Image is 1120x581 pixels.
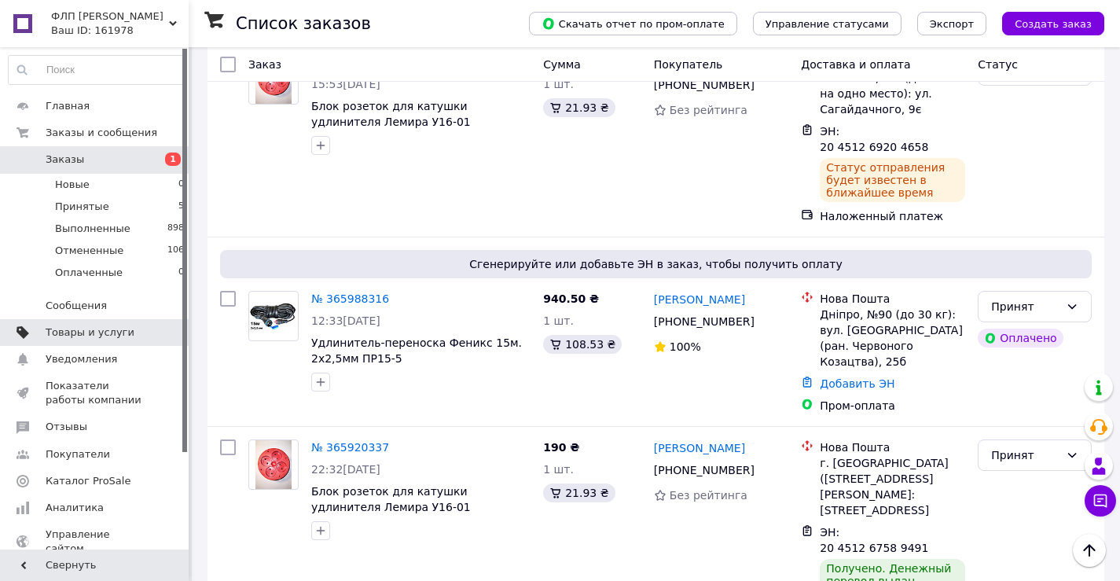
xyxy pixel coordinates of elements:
a: Создать заказ [986,17,1104,29]
span: 15:53[DATE] [311,78,380,90]
span: Без рейтинга [670,489,747,502]
span: Создать заказ [1015,18,1092,30]
a: Блок розеток для катушки удлинителя Лемира У16-01 [311,100,471,128]
div: [PHONE_NUMBER] [651,459,758,481]
span: Скачать отчет по пром-оплате [542,17,725,31]
span: Статус [978,58,1018,71]
button: Создать заказ [1002,12,1104,35]
span: Заказ [248,58,281,71]
div: Статус отправления будет известен в ближайшее время [820,158,965,202]
span: Новые [55,178,90,192]
span: ЭН: 20 4512 6920 4658 [820,125,928,153]
span: Экспорт [930,18,974,30]
span: 940.50 ₴ [543,292,599,305]
span: Сумма [543,58,581,71]
div: Мостиска, №2 (до 30 кг на одно место): ул. Сагайдачного, 9є [820,70,965,117]
span: 5 [178,200,184,214]
span: Сгенерируйте или добавьте ЭН в заказ, чтобы получить оплату [226,256,1085,272]
input: Поиск [9,56,185,84]
button: Скачать отчет по пром-оплате [529,12,737,35]
span: ЭН: 20 4512 6758 9491 [820,526,928,554]
button: Экспорт [917,12,986,35]
a: № 365988316 [311,292,389,305]
div: г. [GEOGRAPHIC_DATA] ([STREET_ADDRESS][PERSON_NAME]: [STREET_ADDRESS] [820,455,965,518]
span: Выполненные [55,222,130,236]
a: [PERSON_NAME] [654,440,745,456]
div: Нова Пошта [820,291,965,307]
span: Уведомления [46,352,117,366]
h1: Список заказов [236,14,371,33]
a: № 365920337 [311,441,389,454]
span: 1 шт. [543,78,574,90]
div: [PHONE_NUMBER] [651,74,758,96]
img: Фото товару [255,440,292,489]
span: Заказы [46,153,84,167]
button: Наверх [1073,534,1106,567]
div: Оплачено [978,329,1063,347]
div: Пром-оплата [820,398,965,414]
img: Фото товару [249,300,298,332]
span: Отзывы [46,420,87,434]
span: Каталог ProSale [46,474,130,488]
div: 21.93 ₴ [543,98,615,117]
span: 1 [165,153,181,166]
span: 0 [178,178,184,192]
button: Чат с покупателем [1085,485,1116,517]
span: 22:32[DATE] [311,463,380,476]
span: 0 [178,266,184,280]
span: Без рейтинга [670,104,747,116]
span: Главная [46,99,90,113]
span: Отмененные [55,244,123,258]
span: 100% [670,340,701,353]
a: [PERSON_NAME] [654,292,745,307]
span: Оплаченные [55,266,123,280]
span: 898 [167,222,184,236]
div: Принят [991,298,1059,315]
a: Удлинитель-переноска Феникс 15м. 2х2,5мм ПР15-5 [311,336,522,365]
div: 108.53 ₴ [543,335,622,354]
span: Покупатель [654,58,723,71]
span: ФЛП Остапец Д. В. [51,9,169,24]
div: Принят [991,447,1059,464]
span: Принятые [55,200,109,214]
span: 12:33[DATE] [311,314,380,327]
span: Управление статусами [766,18,889,30]
a: Добавить ЭН [820,377,894,390]
span: Аналитика [46,501,104,515]
span: Управление сайтом [46,528,145,556]
div: [PHONE_NUMBER] [651,311,758,333]
span: Показатели работы компании [46,379,145,407]
a: Фото товару [248,291,299,341]
div: Дніпро, №90 (до 30 кг): вул. [GEOGRAPHIC_DATA] (ран. Червоного Козацтва), 25б [820,307,965,370]
span: Заказы и сообщения [46,126,157,140]
span: 1 шт. [543,463,574,476]
button: Управление статусами [753,12,902,35]
span: Товары и услуги [46,325,134,340]
a: Фото товару [248,439,299,490]
span: Сообщения [46,299,107,313]
a: Блок розеток для катушки удлинителя Лемира У16-01 [311,485,471,513]
span: 1 шт. [543,314,574,327]
span: 190 ₴ [543,441,579,454]
span: Покупатели [46,447,110,461]
div: Нова Пошта [820,439,965,455]
div: 21.93 ₴ [543,484,615,502]
span: 106 [167,244,184,258]
div: Наложенный платеж [820,208,965,224]
span: Доставка и оплата [801,58,910,71]
div: Ваш ID: 161978 [51,24,189,38]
